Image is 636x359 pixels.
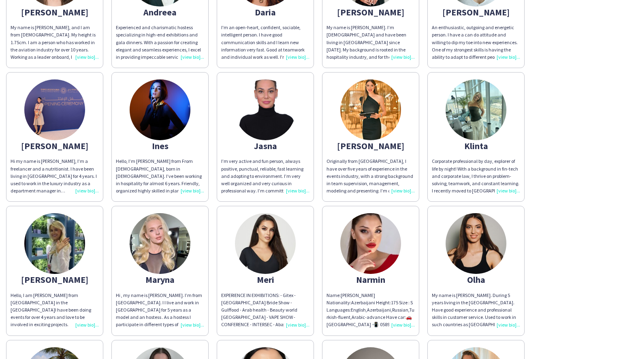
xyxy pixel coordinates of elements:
img: thumb-62d470ed85d64.jpeg [446,213,506,274]
div: [PERSON_NAME] [11,9,99,16]
div: Originally from [GEOGRAPHIC_DATA], I have over five years of experience in the events industry, w... [327,158,415,194]
div: Corporate professional by day, explorer of life by night! With a background in fin-tech and corpo... [432,158,520,194]
div: My name is [PERSON_NAME], and I am from [DEMOGRAPHIC_DATA]. My height is 1.75cm. I am a person wh... [11,24,99,61]
div: Name:[PERSON_NAME] Nationality:Azerbaijani Height:175 Size : S Languages:English,Azerbaijani,Russ... [327,292,415,329]
div: My name is [PERSON_NAME]. During 5 years living in the [GEOGRAPHIC_DATA]. Have good experience an... [432,292,520,329]
div: I'm an open-heart, confident, sociable, intelligent person. I have good communication skills and ... [221,24,309,61]
div: Experienced and charismatic hostess specializing in high-end exhibitions and gala dinners. With a... [116,24,204,61]
div: [PERSON_NAME] [11,142,99,150]
div: Maryna [116,276,204,283]
div: EXPERIENCE IN EXHIBITIONS: - Gitex - [GEOGRAPHIC_DATA] Bride Show - Gulffood - Arab health - Beau... [221,292,309,329]
div: Meri [221,276,309,283]
img: thumb-66747d0a9f0cb.jpeg [235,213,296,274]
div: [PERSON_NAME] [327,142,415,150]
div: An enthusiastic, outgoing and energetic person. I have a can do attitude and willing to dip my to... [432,24,520,61]
img: thumb-6662b25e8f89d.jpeg [340,79,401,140]
img: thumb-9b2f8902-af1a-4f9f-be8f-b5452600e570.jpg [446,79,506,140]
div: I’m very active and fun person, always positive, punctual, reliable, fast learning and adopting t... [221,158,309,194]
div: Olha [432,276,520,283]
div: Hi my name is [PERSON_NAME], I’m a freelancer and a nutritionist. I have been living in [GEOGRAPH... [11,158,99,194]
div: [PERSON_NAME] [327,9,415,16]
div: [PERSON_NAME] [432,9,520,16]
img: thumb-67efa92cc9ea8.jpeg [24,213,85,274]
img: thumb-6336b320-d366-46f3-acc6-419e69ab039b.jpg [24,79,85,140]
div: Hi , my name is [PERSON_NAME]. I’m from [GEOGRAPHIC_DATA]. I I live and work in [GEOGRAPHIC_DATA]... [116,292,204,329]
span: Hello, I am [PERSON_NAME] from [GEOGRAPHIC_DATA] in the [GEOGRAPHIC_DATA]I have been doing events... [11,292,91,328]
img: thumb-637b9d65486dc.jpeg [130,79,190,140]
div: Jasna [221,142,309,150]
div: Ines [116,142,204,150]
div: Klinta [432,142,520,150]
div: Daria [221,9,309,16]
div: Hello, I’m [PERSON_NAME] from From [DEMOGRAPHIC_DATA], born in [DEMOGRAPHIC_DATA]. I’ve been work... [116,158,204,194]
div: Andreea [116,9,204,16]
img: thumb-6146572cd6dce.jpeg [130,213,190,274]
div: [PERSON_NAME] [11,276,99,283]
img: thumb-6570951b4b34b.jpeg [340,213,401,274]
img: thumb-5f283eb966922.jpg [235,79,296,140]
div: My name is [PERSON_NAME]. I’m [DEMOGRAPHIC_DATA] and have been living in [GEOGRAPHIC_DATA] since ... [327,24,415,61]
div: Narmin [327,276,415,283]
